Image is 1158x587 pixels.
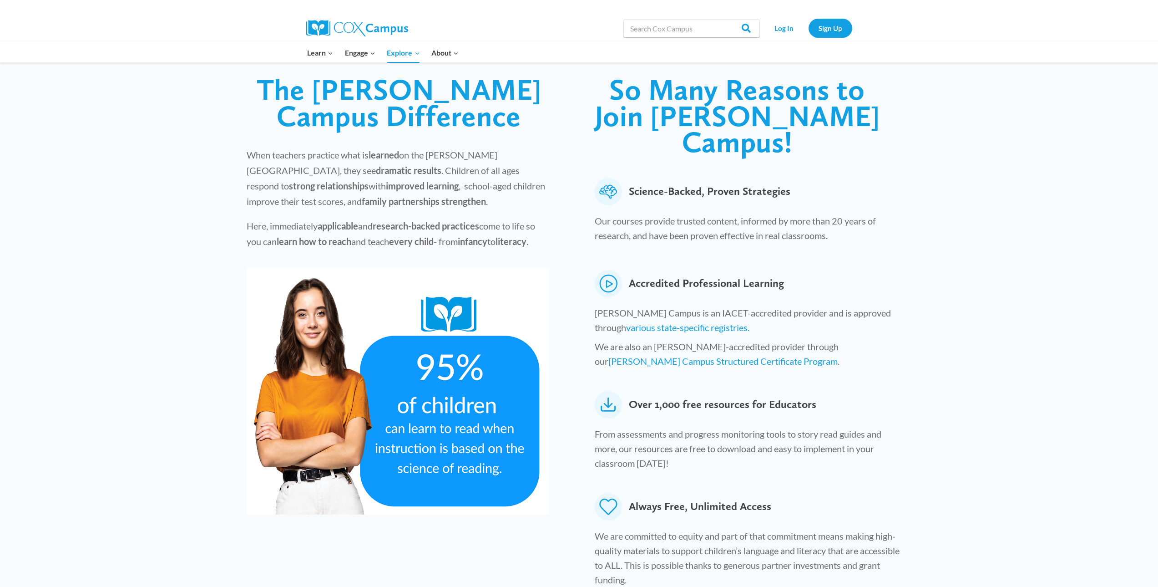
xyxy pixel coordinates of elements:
[289,180,369,191] strong: strong relationships
[247,267,550,515] img: Frame 13 (1)
[595,214,905,247] p: Our courses provide trusted content, informed by more than 20 years of research, and have been pr...
[623,19,760,37] input: Search Cox Campus
[425,43,465,62] button: Child menu of About
[595,72,880,159] span: So Many Reasons to Join [PERSON_NAME] Campus!
[595,306,905,339] p: [PERSON_NAME] Campus is an IACET-accredited provider and is approved through
[247,220,535,247] span: Here, immediately and come to life so you can and teach - from to .
[318,220,358,231] strong: applicable
[629,178,790,205] span: Science-Backed, Proven Strategies
[629,270,784,297] span: Accredited Professional Learning
[376,165,441,176] strong: dramatic results
[595,427,905,475] p: From assessments and progress monitoring tools to story read guides and more, our resources are f...
[629,391,816,419] span: Over 1,000 free resources for Educators
[257,72,541,133] span: The [PERSON_NAME] Campus Difference
[389,236,434,247] strong: every child
[496,236,526,247] strong: literacy
[306,20,408,36] img: Cox Campus
[608,356,838,367] a: [PERSON_NAME] Campus Structured Certificate Program
[302,43,339,62] button: Child menu of Learn
[247,149,545,207] span: When teachers practice what is on the [PERSON_NAME][GEOGRAPHIC_DATA], they see . Children of all ...
[629,493,771,521] span: Always Free, Unlimited Access
[626,322,749,333] a: various state-specific registries.
[362,196,486,207] strong: family partnerships strengthen
[277,236,351,247] strong: learn how to reach
[764,19,852,37] nav: Secondary Navigation
[339,43,381,62] button: Child menu of Engage
[381,43,426,62] button: Child menu of Explore
[458,236,487,247] strong: infancy
[386,180,459,191] strong: improved learning
[302,43,465,62] nav: Primary Navigation
[809,19,852,37] a: Sign Up
[764,19,804,37] a: Log In
[595,339,905,373] p: We are also an [PERSON_NAME]-accredited provider through our .
[369,149,399,160] strong: learned
[373,220,479,231] strong: research-backed practices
